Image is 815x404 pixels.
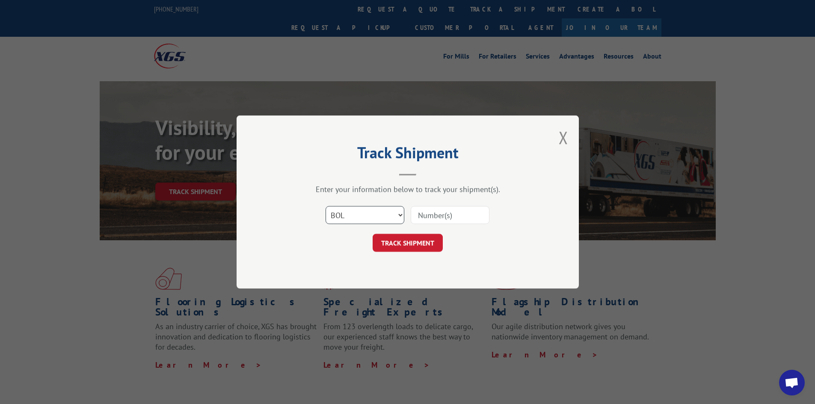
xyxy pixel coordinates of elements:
[279,184,536,194] div: Enter your information below to track your shipment(s).
[779,370,805,395] div: Open chat
[559,126,568,149] button: Close modal
[411,206,489,224] input: Number(s)
[373,234,443,252] button: TRACK SHIPMENT
[279,147,536,163] h2: Track Shipment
